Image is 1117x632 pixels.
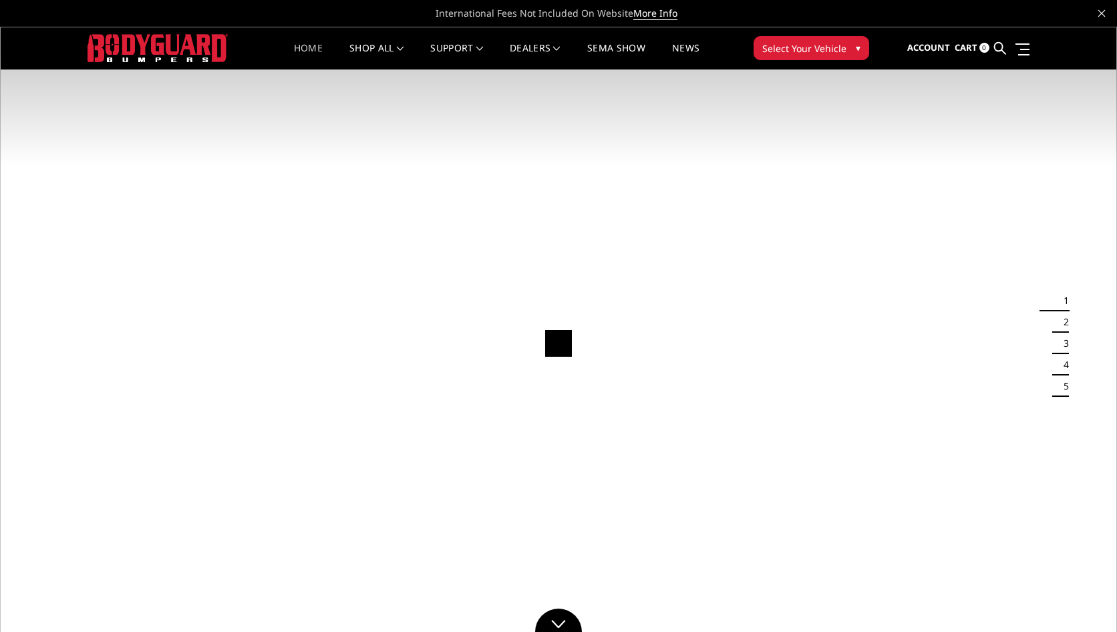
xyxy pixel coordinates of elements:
[672,43,699,69] a: News
[430,43,483,69] a: Support
[762,41,846,55] span: Select Your Vehicle
[1056,375,1069,397] button: 5 of 5
[294,43,323,69] a: Home
[955,41,977,53] span: Cart
[907,30,950,66] a: Account
[907,41,950,53] span: Account
[754,36,869,60] button: Select Your Vehicle
[1056,354,1069,375] button: 4 of 5
[535,609,582,632] a: Click to Down
[1056,311,1069,333] button: 2 of 5
[955,30,989,66] a: Cart 0
[979,43,989,53] span: 0
[1056,291,1069,312] button: 1 of 5
[856,41,860,55] span: ▾
[510,43,561,69] a: Dealers
[633,7,677,20] a: More Info
[88,34,228,61] img: BODYGUARD BUMPERS
[349,43,404,69] a: shop all
[587,43,645,69] a: SEMA Show
[1056,333,1069,354] button: 3 of 5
